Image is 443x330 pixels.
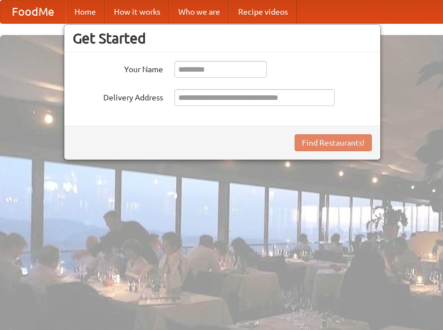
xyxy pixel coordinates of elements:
[73,30,372,47] h3: Get Started
[169,1,229,23] a: Who we are
[73,89,163,103] label: Delivery Address
[105,1,169,23] a: How it works
[1,1,65,23] a: FoodMe
[229,1,297,23] a: Recipe videos
[65,1,105,23] a: Home
[295,134,372,151] button: Find Restaurants!
[73,61,163,75] label: Your Name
